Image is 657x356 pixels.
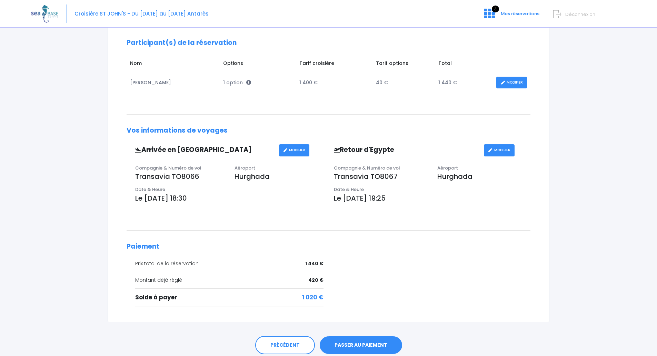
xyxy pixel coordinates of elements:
[127,243,530,251] h2: Paiement
[220,56,296,73] td: Options
[329,146,484,154] h3: Retour d'Egypte
[484,144,515,156] a: MODIFIER
[296,73,372,92] td: 1 400 €
[492,6,499,12] span: 3
[296,56,372,73] td: Tarif croisière
[135,193,323,203] p: Le [DATE] 18:30
[223,79,251,86] span: 1 option
[334,165,400,171] span: Compagnie & Numéro de vol
[74,10,209,17] span: Croisière ST JOHN'S - Du [DATE] au [DATE] Antarès
[127,39,530,47] h2: Participant(s) de la réservation
[135,171,224,182] p: Transavia TO8066
[127,127,530,135] h2: Vos informations de voyages
[279,144,310,156] a: MODIFIER
[435,73,493,92] td: 1 440 €
[334,171,427,182] p: Transavia TO8067
[437,165,458,171] span: Aéroport
[127,73,220,92] td: [PERSON_NAME]
[135,293,323,302] div: Solde à payer
[372,73,435,92] td: 40 €
[334,186,364,193] span: Date & Heure
[135,260,323,267] div: Prix total de la réservation
[305,260,323,267] span: 1 440 €
[127,56,220,73] td: Nom
[302,293,323,302] span: 1 020 €
[135,186,165,193] span: Date & Heure
[501,10,539,17] span: Mes réservations
[372,56,435,73] td: Tarif options
[135,277,323,284] div: Montant déjà réglé
[235,171,323,182] p: Hurghada
[437,171,530,182] p: Hurghada
[435,56,493,73] td: Total
[496,77,527,89] a: MODIFIER
[135,165,201,171] span: Compagnie & Numéro de vol
[478,13,544,19] a: 3 Mes réservations
[565,11,595,18] span: Déconnexion
[308,277,323,284] span: 420 €
[235,165,255,171] span: Aéroport
[334,193,531,203] p: Le [DATE] 19:25
[320,336,402,354] a: PASSER AU PAIEMENT
[130,146,279,154] h3: Arrivée en [GEOGRAPHIC_DATA]
[255,336,315,355] a: PRÉCÉDENT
